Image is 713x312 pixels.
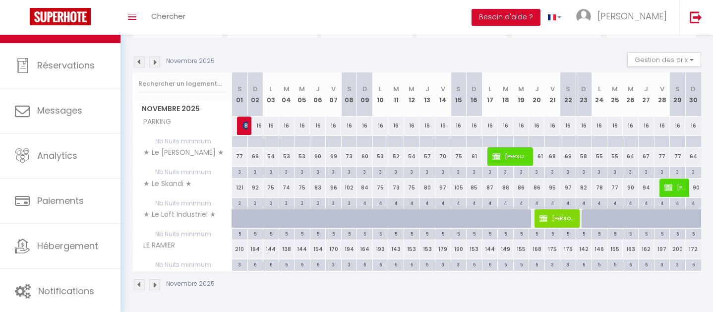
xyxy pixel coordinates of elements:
[592,240,607,258] div: 146
[342,198,357,207] div: 3
[247,147,263,166] div: 66
[503,84,509,94] abbr: M
[388,117,404,135] div: 16
[639,229,654,238] div: 5
[388,167,404,176] div: 3
[451,147,467,166] div: 75
[623,240,639,258] div: 163
[420,198,435,207] div: 4
[232,167,247,176] div: 3
[670,117,686,135] div: 16
[295,179,310,197] div: 75
[654,167,670,176] div: 3
[134,147,227,158] span: ★ Le [PERSON_NAME] ★
[492,147,530,166] span: [PERSON_NAME]
[341,147,357,166] div: 73
[576,147,592,166] div: 58
[639,167,654,176] div: 3
[133,136,232,147] span: Nb Nuits minimum
[253,84,258,94] abbr: D
[373,198,388,207] div: 4
[388,147,404,166] div: 52
[628,84,634,94] abbr: M
[310,229,326,238] div: 5
[607,72,623,117] th: 25
[232,147,248,166] div: 77
[326,72,342,117] th: 07
[498,179,514,197] div: 88
[441,84,445,94] abbr: V
[404,117,420,135] div: 16
[654,72,670,117] th: 28
[607,147,623,166] div: 55
[654,117,670,135] div: 16
[482,179,498,197] div: 87
[467,117,482,135] div: 16
[670,229,685,238] div: 5
[545,167,560,176] div: 3
[263,198,279,207] div: 3
[529,117,545,135] div: 16
[425,84,429,94] abbr: J
[513,240,529,258] div: 155
[529,240,545,258] div: 168
[279,117,295,135] div: 16
[263,259,279,269] div: 5
[310,198,326,207] div: 3
[379,84,382,94] abbr: L
[38,285,94,297] span: Notifications
[627,52,701,67] button: Gestion des prix
[37,104,82,117] span: Messages
[37,194,84,207] span: Paiements
[670,198,685,207] div: 4
[451,117,467,135] div: 16
[279,229,295,238] div: 5
[675,84,680,94] abbr: S
[482,167,498,176] div: 3
[419,117,435,135] div: 16
[310,240,326,258] div: 154
[498,198,513,207] div: 4
[232,229,247,238] div: 5
[37,59,95,71] span: Réservations
[592,117,607,135] div: 16
[357,229,372,238] div: 5
[263,167,279,176] div: 3
[404,179,420,197] div: 75
[623,72,639,117] th: 26
[295,117,310,135] div: 16
[654,240,670,258] div: 197
[310,147,326,166] div: 60
[560,72,576,117] th: 22
[467,167,482,176] div: 3
[232,179,248,197] div: 121
[544,240,560,258] div: 175
[664,178,686,197] span: [PERSON_NAME]
[529,72,545,117] th: 20
[498,240,514,258] div: 149
[514,198,529,207] div: 4
[341,72,357,117] th: 08
[597,10,667,22] span: [PERSON_NAME]
[357,198,372,207] div: 4
[404,167,419,176] div: 3
[639,240,654,258] div: 162
[279,147,295,166] div: 53
[134,240,178,251] span: LE RAMIER
[690,11,702,23] img: logout
[37,240,98,252] span: Hébergement
[295,259,310,269] div: 5
[451,179,467,197] div: 105
[420,167,435,176] div: 3
[279,167,295,176] div: 3
[357,117,373,135] div: 16
[623,179,639,197] div: 90
[544,117,560,135] div: 16
[248,167,263,176] div: 3
[472,9,540,26] button: Besoin d'aide ?
[467,147,482,166] div: 61
[388,179,404,197] div: 73
[232,198,247,207] div: 3
[623,167,639,176] div: 3
[133,167,232,178] span: Nb Nuits minimum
